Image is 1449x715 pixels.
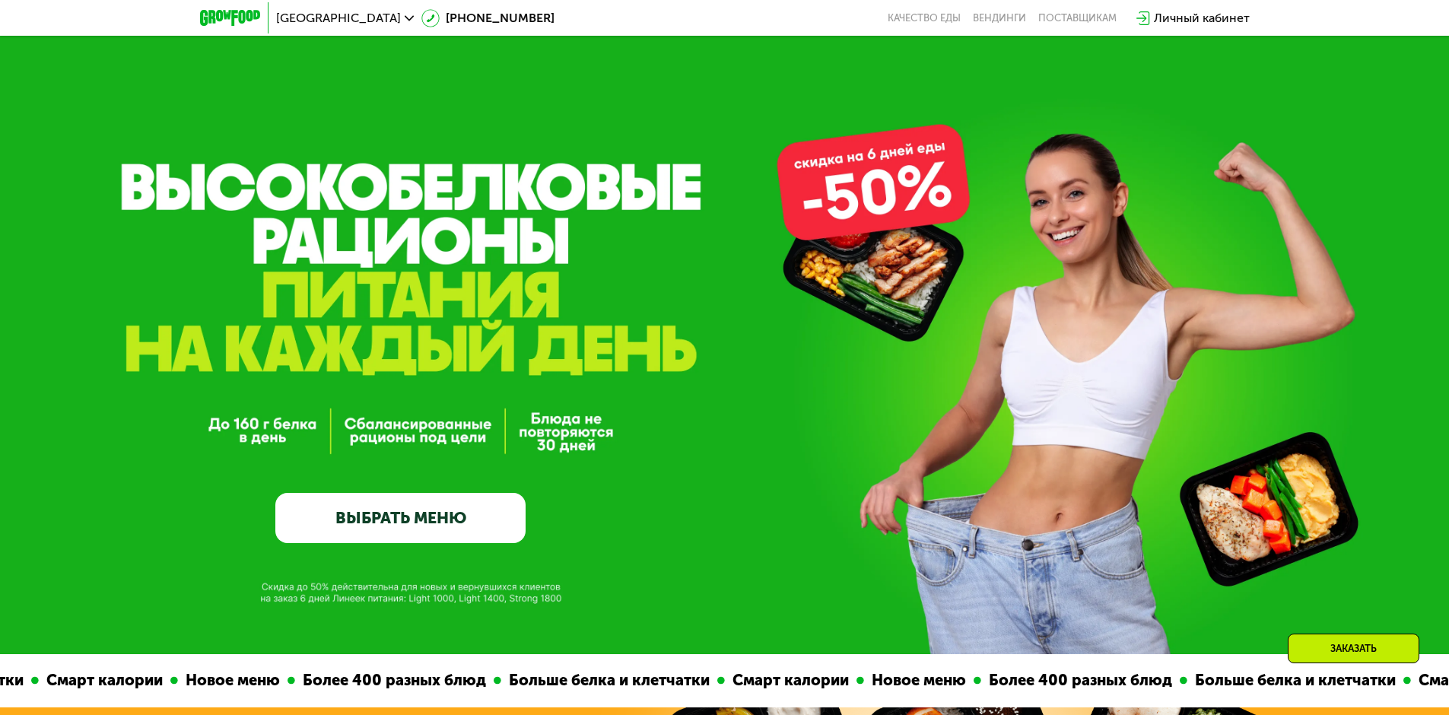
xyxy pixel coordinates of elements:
div: Смарт калории [38,669,170,692]
a: Качество еды [888,12,961,24]
div: поставщикам [1038,12,1117,24]
a: ВЫБРАТЬ МЕНЮ [275,493,526,543]
div: Личный кабинет [1154,9,1250,27]
div: Больше белка и клетчатки [500,669,717,692]
div: Новое меню [177,669,287,692]
a: [PHONE_NUMBER] [421,9,554,27]
div: Больше белка и клетчатки [1187,669,1403,692]
div: Смарт калории [724,669,856,692]
span: [GEOGRAPHIC_DATA] [276,12,401,24]
div: Более 400 разных блюд [294,669,493,692]
div: Заказать [1288,634,1419,663]
div: Новое меню [863,669,973,692]
a: Вендинги [973,12,1026,24]
div: Более 400 разных блюд [980,669,1179,692]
